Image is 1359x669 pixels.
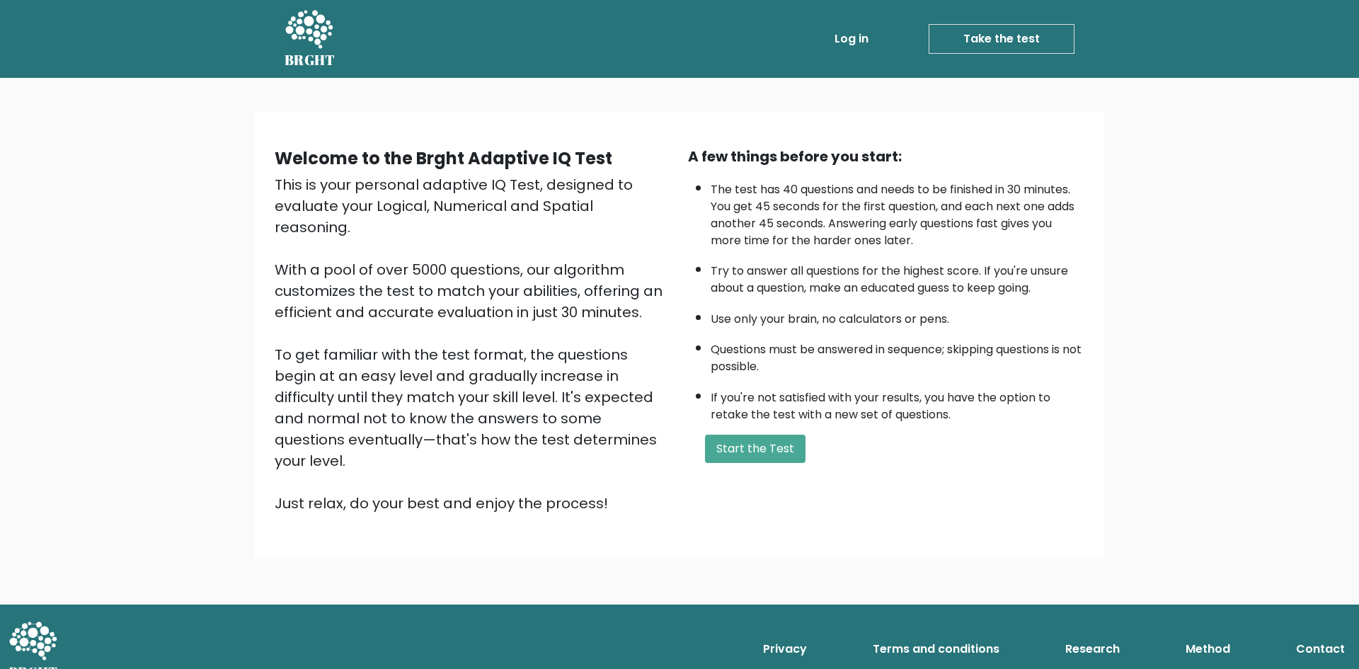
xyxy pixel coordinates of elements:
[285,6,336,72] a: BRGHT
[1180,635,1236,663] a: Method
[929,24,1074,54] a: Take the test
[705,435,805,463] button: Start the Test
[867,635,1005,663] a: Terms and conditions
[688,146,1084,167] div: A few things before you start:
[275,174,671,514] div: This is your personal adaptive IQ Test, designed to evaluate your Logical, Numerical and Spatial ...
[285,52,336,69] h5: BRGHT
[711,174,1084,249] li: The test has 40 questions and needs to be finished in 30 minutes. You get 45 seconds for the firs...
[711,382,1084,423] li: If you're not satisfied with your results, you have the option to retake the test with a new set ...
[711,304,1084,328] li: Use only your brain, no calculators or pens.
[275,147,612,170] b: Welcome to the Brght Adaptive IQ Test
[711,256,1084,297] li: Try to answer all questions for the highest score. If you're unsure about a question, make an edu...
[829,25,874,53] a: Log in
[1060,635,1125,663] a: Research
[711,334,1084,375] li: Questions must be answered in sequence; skipping questions is not possible.
[1290,635,1351,663] a: Contact
[757,635,813,663] a: Privacy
